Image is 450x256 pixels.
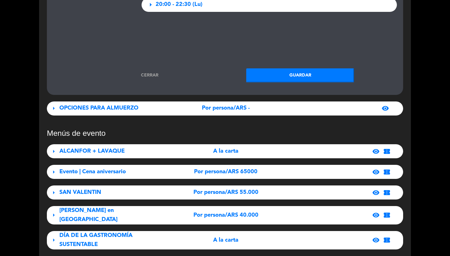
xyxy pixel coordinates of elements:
[59,190,101,195] span: SAN VALENTIN
[59,208,117,222] span: [PERSON_NAME] en [GEOGRAPHIC_DATA]
[193,188,258,197] span: Por persona/ARS 55.000
[213,236,238,245] span: A la carta
[47,129,403,138] h3: Menús de evento
[383,236,391,244] span: confirmation_number
[382,105,389,112] span: visibility
[372,148,380,155] span: visibility
[372,189,380,196] span: visibility
[50,236,57,244] span: arrow_right
[50,211,57,219] span: arrow_right
[193,211,258,220] span: Por persona/ARS 40.000
[383,189,391,196] span: confirmation_number
[246,68,354,82] button: Guardar
[372,168,380,176] span: visibility
[194,167,257,176] span: Por persona/ARS 65000
[50,168,57,176] span: arrow_right
[383,168,391,176] span: confirmation_number
[50,148,57,155] span: arrow_right
[383,211,391,219] span: confirmation_number
[372,211,380,219] span: visibility
[50,189,57,196] span: arrow_right
[213,147,238,156] span: A la carta
[202,104,250,113] span: Por persona/ARS -
[372,236,380,244] span: visibility
[59,169,126,175] span: Evento | Cena aniversario
[59,105,138,111] span: OPCIONES PARA ALMUERZO
[383,148,391,155] span: confirmation_number
[59,148,125,154] span: ALCANFOR + LAVAQUE
[96,72,204,79] a: Cerrar
[50,105,57,112] span: arrow_right
[146,0,155,9] span: arrow_right
[59,233,132,247] span: DÍA DE LA GASTRONOMÍA SUSTENTABLE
